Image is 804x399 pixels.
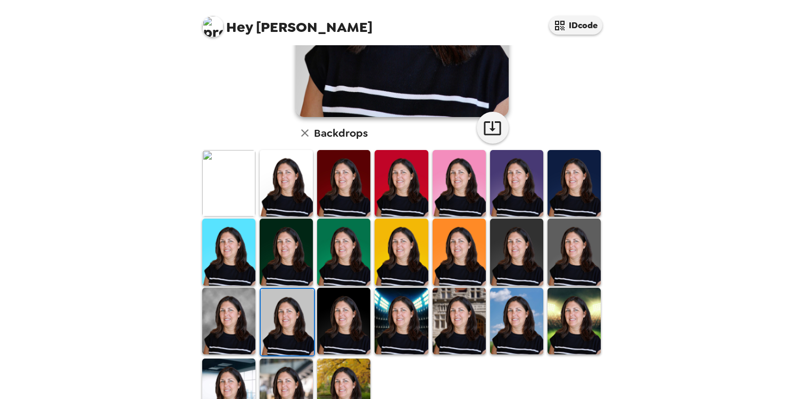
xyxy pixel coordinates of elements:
span: [PERSON_NAME] [202,11,372,35]
button: IDcode [549,16,602,35]
img: Original [202,150,255,217]
span: Hey [226,18,253,37]
img: profile pic [202,16,223,37]
h6: Backdrops [314,124,368,142]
